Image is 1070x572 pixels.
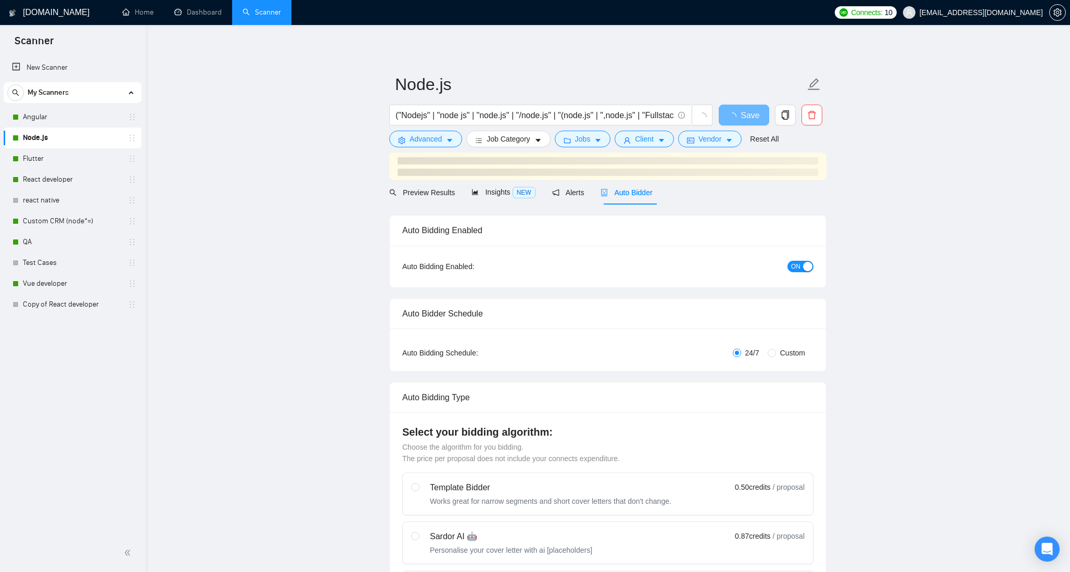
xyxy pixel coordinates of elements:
[23,190,122,211] a: react native
[128,279,136,288] span: holder
[564,136,571,144] span: folder
[1049,8,1066,17] a: setting
[615,131,674,147] button: userClientcaret-down
[466,131,550,147] button: barsJob Categorycaret-down
[601,189,608,196] span: robot
[728,112,741,121] span: loading
[658,136,665,144] span: caret-down
[1049,4,1066,21] button: setting
[775,110,795,120] span: copy
[12,57,133,78] a: New Scanner
[9,5,16,21] img: logo
[7,84,24,101] button: search
[534,136,542,144] span: caret-down
[773,482,805,492] span: / proposal
[472,188,535,196] span: Insights
[750,133,779,145] a: Reset All
[8,89,23,96] span: search
[402,215,813,245] div: Auto Bidding Enabled
[402,347,539,359] div: Auto Bidding Schedule:
[801,105,822,125] button: delete
[23,211,122,232] a: Custom CRM (node*=)
[23,128,122,148] a: Node.js
[735,530,770,542] span: 0.87 credits
[678,112,685,119] span: info-circle
[243,8,281,17] a: searchScanner
[475,136,482,144] span: bars
[773,531,805,541] span: / proposal
[697,112,707,122] span: loading
[128,113,136,121] span: holder
[23,294,122,315] a: Copy of React developer
[402,383,813,412] div: Auto Bidding Type
[906,9,913,16] span: user
[398,136,405,144] span: setting
[735,481,770,493] span: 0.50 credits
[23,107,122,128] a: Angular
[776,347,809,359] span: Custom
[4,82,142,315] li: My Scanners
[128,175,136,184] span: holder
[513,187,536,198] span: NEW
[6,33,62,55] span: Scanner
[741,347,763,359] span: 24/7
[678,131,742,147] button: idcardVendorcaret-down
[601,188,652,197] span: Auto Bidder
[775,105,796,125] button: copy
[128,259,136,267] span: holder
[885,7,893,18] span: 10
[128,155,136,163] span: holder
[623,136,631,144] span: user
[410,133,442,145] span: Advanced
[389,188,455,197] span: Preview Results
[28,82,69,103] span: My Scanners
[725,136,733,144] span: caret-down
[23,148,122,169] a: Flutter
[687,136,694,144] span: idcard
[552,189,559,196] span: notification
[23,169,122,190] a: React developer
[430,481,671,494] div: Template Bidder
[487,133,530,145] span: Job Category
[594,136,602,144] span: caret-down
[23,273,122,294] a: Vue developer
[4,57,142,78] li: New Scanner
[402,299,813,328] div: Auto Bidder Schedule
[402,261,539,272] div: Auto Bidding Enabled:
[741,109,759,122] span: Save
[851,7,882,18] span: Connects:
[128,196,136,205] span: holder
[23,232,122,252] a: QA
[791,261,800,272] span: ON
[128,300,136,309] span: holder
[446,136,453,144] span: caret-down
[395,71,805,97] input: Scanner name...
[122,8,154,17] a: homeHome
[839,8,848,17] img: upwork-logo.png
[802,110,822,120] span: delete
[430,530,592,543] div: Sardor AI 🤖
[396,109,673,122] input: Search Freelance Jobs...
[402,443,620,463] span: Choose the algorithm for you bidding. The price per proposal does not include your connects expen...
[635,133,654,145] span: Client
[430,496,671,506] div: Works great for narrow segments and short cover letters that don't change.
[389,131,462,147] button: settingAdvancedcaret-down
[174,8,222,17] a: dashboardDashboard
[128,217,136,225] span: holder
[128,134,136,142] span: holder
[430,545,592,555] div: Personalise your cover letter with ai [placeholders]
[698,133,721,145] span: Vendor
[128,238,136,246] span: holder
[555,131,611,147] button: folderJobscaret-down
[1035,537,1060,562] div: Open Intercom Messenger
[23,252,122,273] a: Test Cases
[402,425,813,439] h4: Select your bidding algorithm:
[389,189,397,196] span: search
[552,188,584,197] span: Alerts
[719,105,769,125] button: Save
[807,78,821,91] span: edit
[575,133,591,145] span: Jobs
[472,188,479,196] span: area-chart
[124,548,134,558] span: double-left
